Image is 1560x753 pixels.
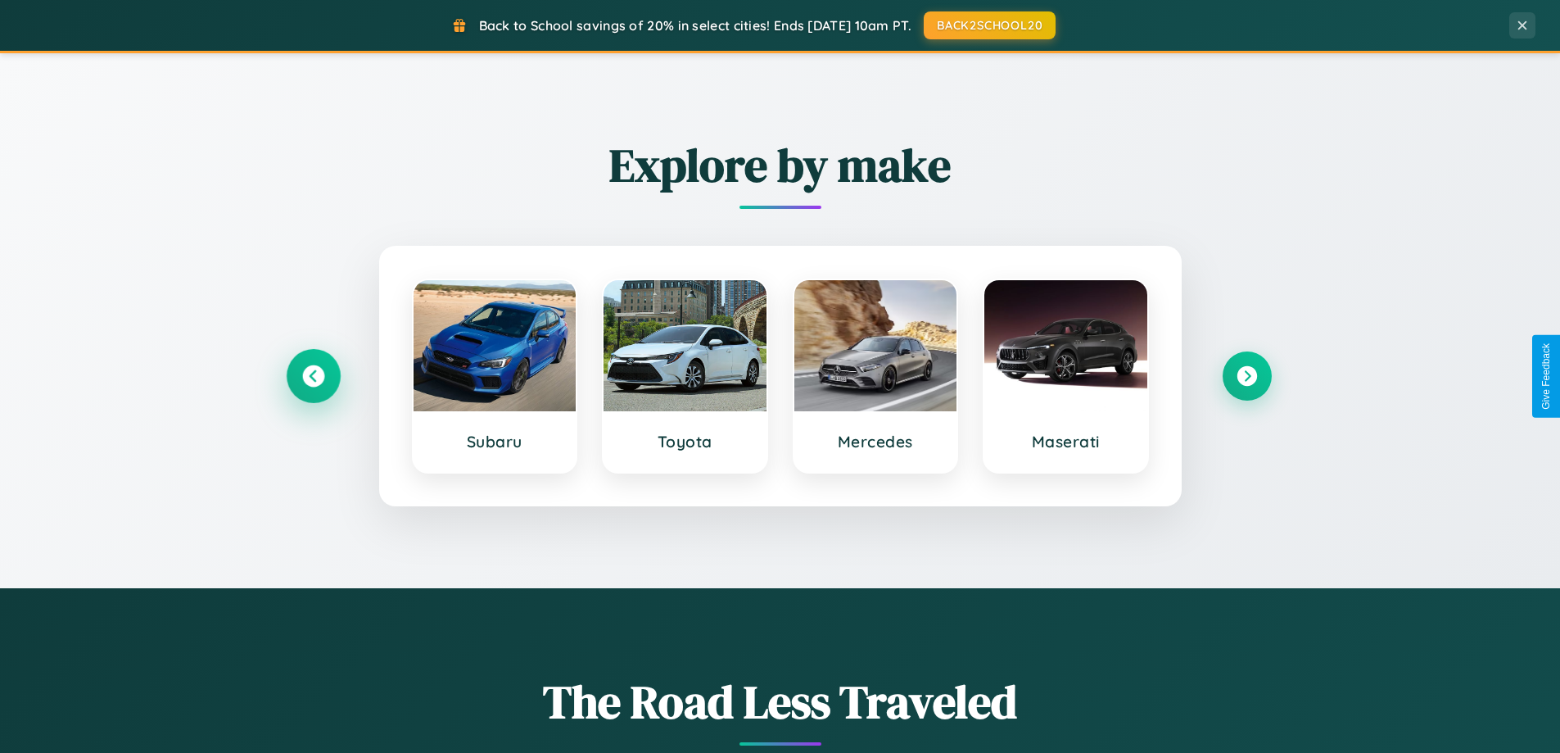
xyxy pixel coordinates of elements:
[289,670,1272,733] h1: The Road Less Traveled
[1540,343,1552,410] div: Give Feedback
[924,11,1056,39] button: BACK2SCHOOL20
[620,432,750,451] h3: Toyota
[1001,432,1131,451] h3: Maserati
[811,432,941,451] h3: Mercedes
[430,432,560,451] h3: Subaru
[289,134,1272,197] h2: Explore by make
[479,17,911,34] span: Back to School savings of 20% in select cities! Ends [DATE] 10am PT.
